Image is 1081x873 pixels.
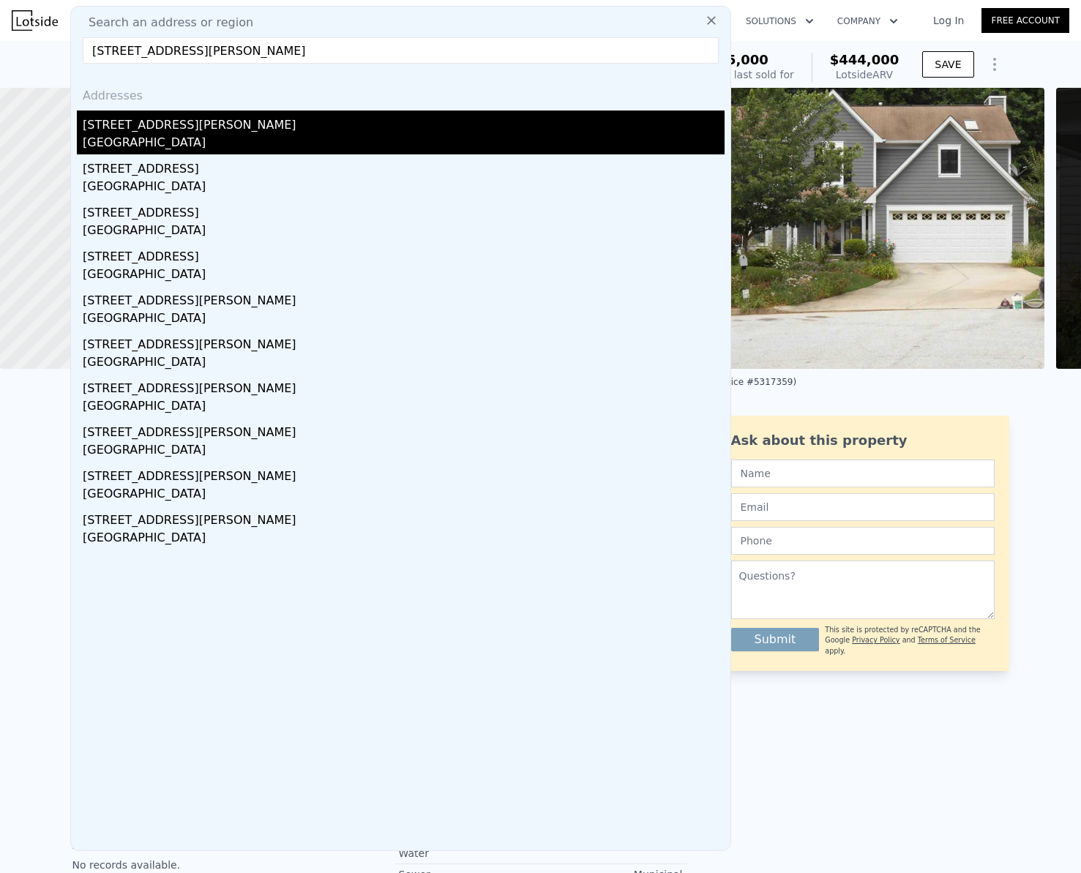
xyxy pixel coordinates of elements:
div: [STREET_ADDRESS][PERSON_NAME] [83,506,725,529]
div: Addresses [77,75,725,110]
div: [GEOGRAPHIC_DATA] [83,353,725,374]
button: Submit [731,628,820,651]
div: [STREET_ADDRESS][PERSON_NAME] [83,330,725,353]
span: Search an address or region [77,14,253,31]
span: $444,000 [830,52,899,67]
div: [GEOGRAPHIC_DATA] [83,529,725,550]
img: Sale: 140650509 Parcel: 9864208 [670,88,1044,369]
div: Off Market, last sold for [674,67,794,82]
input: Enter an address, city, region, neighborhood or zip code [83,37,719,64]
div: [GEOGRAPHIC_DATA] [83,134,725,154]
input: Name [731,460,995,487]
div: [STREET_ADDRESS][PERSON_NAME] [83,418,725,441]
div: No records available. [72,858,365,872]
div: Water [399,846,541,861]
div: [STREET_ADDRESS] [83,154,725,178]
div: Lotside ARV [830,67,899,82]
div: [GEOGRAPHIC_DATA] [83,485,725,506]
div: [GEOGRAPHIC_DATA] [83,310,725,330]
div: This site is protected by reCAPTCHA and the Google and apply. [825,625,994,656]
div: Ask about this property [731,430,995,451]
div: [GEOGRAPHIC_DATA] [83,441,725,462]
a: Privacy Policy [852,636,899,644]
div: [STREET_ADDRESS][PERSON_NAME] [83,110,725,134]
div: [STREET_ADDRESS][PERSON_NAME] [83,462,725,485]
div: [STREET_ADDRESS] [83,198,725,222]
a: Terms of Service [918,636,976,644]
div: [STREET_ADDRESS] [83,242,725,266]
div: [GEOGRAPHIC_DATA] [83,397,725,418]
a: Log In [916,13,981,28]
div: [STREET_ADDRESS][PERSON_NAME] [83,374,725,397]
button: Show Options [980,50,1009,79]
a: Free Account [981,8,1069,33]
button: Solutions [734,8,826,34]
button: SAVE [922,51,973,78]
img: Lotside [12,10,58,31]
span: $165,000 [699,52,768,67]
input: Email [731,493,995,521]
div: [STREET_ADDRESS][PERSON_NAME] [83,286,725,310]
input: Phone [731,527,995,555]
div: [GEOGRAPHIC_DATA] [83,266,725,286]
div: [GEOGRAPHIC_DATA] [83,222,725,242]
button: Company [826,8,910,34]
div: [GEOGRAPHIC_DATA] [83,178,725,198]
